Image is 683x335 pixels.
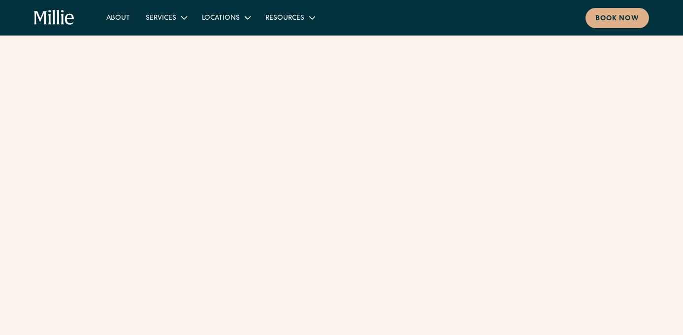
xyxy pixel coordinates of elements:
[258,9,322,26] div: Resources
[138,9,194,26] div: Services
[34,10,74,26] a: home
[585,8,649,28] a: Book now
[98,9,138,26] a: About
[595,14,639,24] div: Book now
[146,13,176,24] div: Services
[194,9,258,26] div: Locations
[202,13,240,24] div: Locations
[265,13,304,24] div: Resources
